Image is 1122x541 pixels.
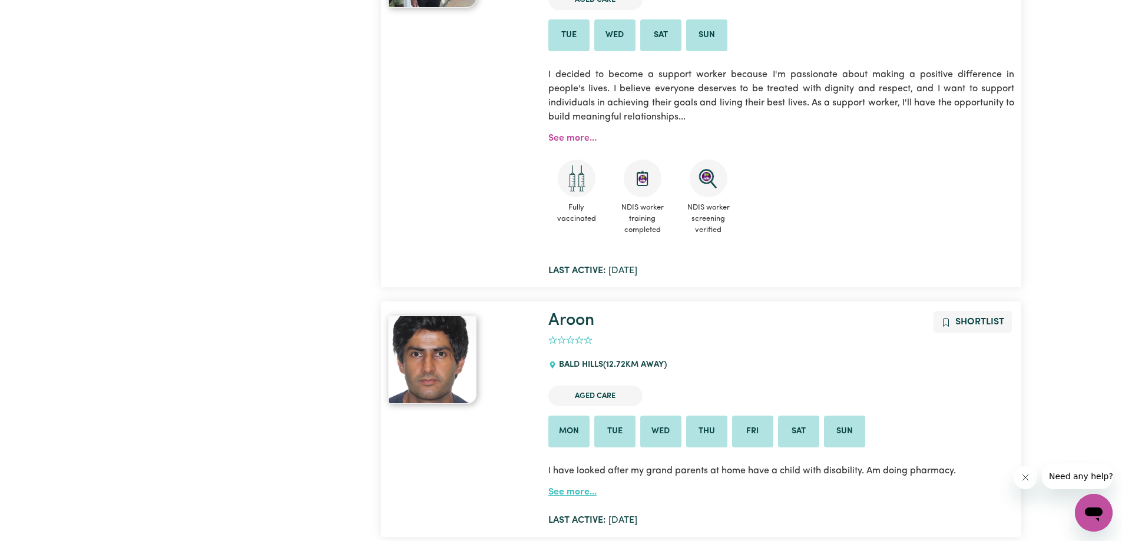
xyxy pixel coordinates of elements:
[686,19,727,51] li: Available on Sun
[558,160,595,197] img: Care and support worker has received 2 doses of COVID-19 vaccine
[640,416,681,447] li: Available on Wed
[548,134,597,143] a: See more...
[548,266,606,276] b: Last active:
[548,312,594,329] a: Aroon
[824,416,865,447] li: Available on Sun
[594,19,636,51] li: Available on Wed
[548,516,637,525] span: [DATE]
[548,487,597,497] a: See more...
[934,311,1012,333] button: Add to shortlist
[603,360,667,369] span: ( 12.72 km away)
[548,61,1014,131] p: I decided to become a support worker because I'm passionate about making a positive difference in...
[1014,466,1037,489] iframe: Close message
[690,160,727,197] img: NDIS Worker Screening Verified
[548,197,605,229] span: Fully vaccinated
[955,317,1004,327] span: Shortlist
[686,416,727,447] li: Available on Thu
[778,416,819,447] li: Available on Sat
[7,8,71,18] span: Need any help?
[1075,494,1113,532] iframe: Button to launch messaging window
[640,19,681,51] li: Available on Sat
[548,416,590,447] li: Available on Mon
[548,19,590,51] li: Available on Tue
[548,349,674,381] div: BALD HILLS
[388,316,476,404] img: View Aroon's profile
[1042,463,1113,489] iframe: Message from company
[548,386,643,406] li: Aged Care
[680,197,737,241] span: NDIS worker screening verified
[732,416,773,447] li: Available on Fri
[548,457,1014,485] p: I have looked after my grand parents at home have a child with disability. Am doing pharmacy.
[624,160,661,197] img: CS Academy: Introduction to NDIS Worker Training course completed
[388,316,534,404] a: Aroon
[594,416,636,447] li: Available on Tue
[548,334,593,347] div: add rating by typing an integer from 0 to 5 or pressing arrow keys
[548,266,637,276] span: [DATE]
[614,197,671,241] span: NDIS worker training completed
[548,516,606,525] b: Last active:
